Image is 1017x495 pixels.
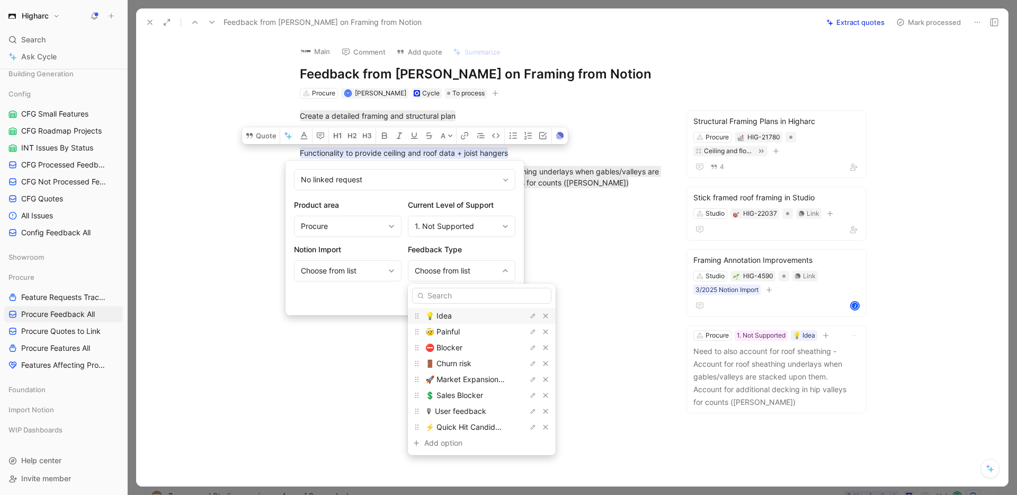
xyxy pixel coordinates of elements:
span: 💡 Idea [425,311,452,320]
div: Add option [424,437,504,449]
span: ⛔️ Blocker [425,343,462,352]
div: ⛔️ Blocker [408,340,556,356]
div: 💲 Sales Blocker [408,387,556,403]
span: 🤕 Painful [425,327,460,336]
div: 🚪 Churn risk [408,356,556,372]
div: 🎙 User feedback [408,403,556,419]
div: 🚀 Market Expansion Need [408,372,556,387]
span: 💲 Sales Blocker [425,391,483,400]
span: ⚡️ Quick Hit Candidate [425,422,506,431]
div: 🤕 Painful [408,324,556,340]
span: 🚪 Churn risk [425,359,471,368]
div: 💡 Idea [408,308,556,324]
span: 🎙 User feedback [425,406,486,416]
div: ⚡️ Quick Hit Candidate [408,419,556,435]
span: 🚀 Market Expansion Need [425,375,520,384]
input: Search [412,288,551,304]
